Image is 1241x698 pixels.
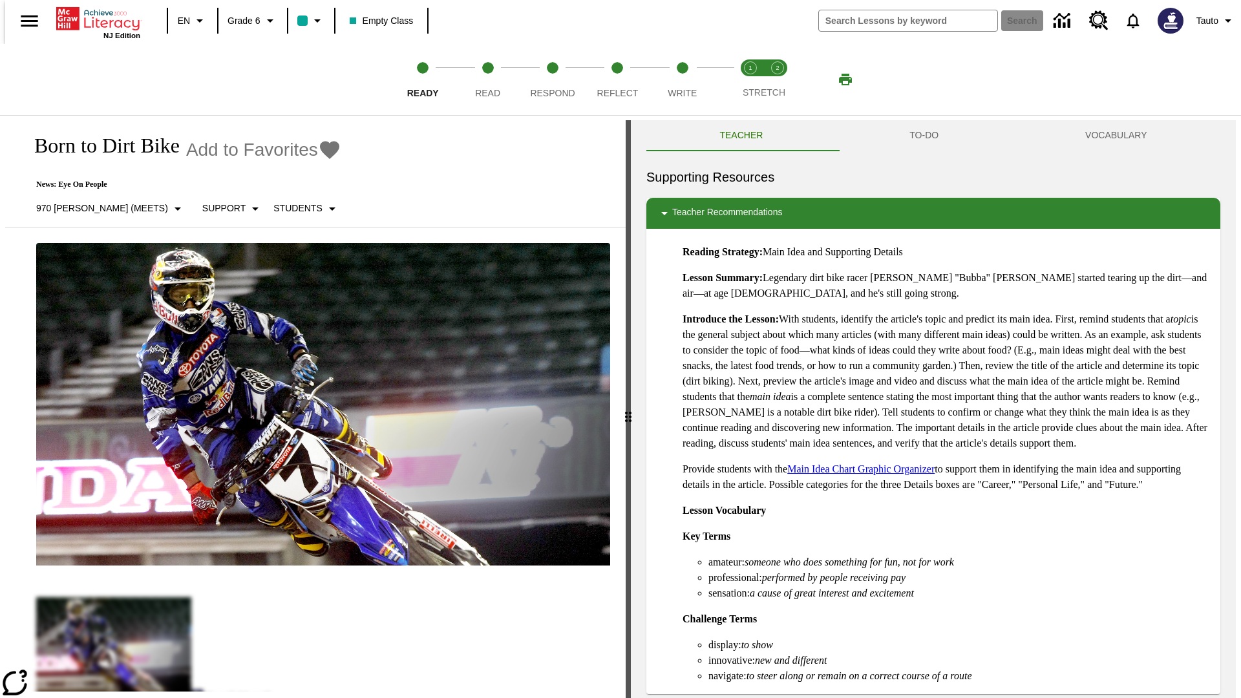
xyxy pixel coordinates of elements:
button: VOCABULARY [1012,120,1220,151]
li: amateur: [708,555,1210,570]
button: Class color is teal. Change class color [292,9,330,32]
button: Reflect step 4 of 5 [580,44,655,115]
strong: Lesson Vocabulary [683,505,766,516]
text: 1 [748,65,752,71]
p: Legendary dirt bike racer [PERSON_NAME] "Bubba" [PERSON_NAME] started tearing up the dirt—and air... [683,270,1210,301]
li: professional: [708,570,1210,586]
button: Teacher [646,120,836,151]
p: Support [202,202,246,215]
li: sensation: [708,586,1210,601]
button: Print [825,68,866,91]
button: Language: EN, Select a language [172,9,213,32]
button: Stretch Respond step 2 of 2 [759,44,796,115]
button: Stretch Read step 1 of 2 [732,44,769,115]
span: Tauto [1196,14,1218,28]
button: Ready step 1 of 5 [385,44,460,115]
a: Resource Center, Will open in new tab [1081,3,1116,38]
strong: Challenge Terms [683,613,757,624]
button: Write step 5 of 5 [645,44,720,115]
div: Instructional Panel Tabs [646,120,1220,151]
input: search field [819,10,997,31]
div: activity [631,120,1236,698]
p: Main Idea and Supporting Details [683,244,1210,260]
text: 2 [776,65,779,71]
div: Press Enter or Spacebar and then press right and left arrow keys to move the slider [626,120,631,698]
span: Respond [530,88,575,98]
button: Select Lexile, 970 Lexile (Meets) [31,197,191,220]
span: EN [178,14,190,28]
a: Data Center [1046,3,1081,39]
li: navigate: [708,668,1210,684]
button: Scaffolds, Support [197,197,268,220]
h1: Born to Dirt Bike [21,134,180,158]
span: Read [475,88,500,98]
p: Provide students with the to support them in identifying the main idea and supporting details in ... [683,461,1210,492]
li: innovative: [708,653,1210,668]
p: With students, identify the article's topic and predict its main idea. First, remind students tha... [683,312,1210,451]
h6: Supporting Resources [646,167,1220,187]
button: Grade: Grade 6, Select a grade [222,9,283,32]
span: Ready [407,88,439,98]
button: Add to Favorites - Born to Dirt Bike [186,138,341,161]
span: Empty Class [350,14,414,28]
em: new and different [755,655,827,666]
em: topic [1171,313,1191,324]
span: Add to Favorites [186,140,318,160]
em: main idea [750,391,791,402]
img: Motocross racer James Stewart flies through the air on his dirt bike. [36,243,610,566]
span: STRETCH [743,87,785,98]
em: someone who does something for fun, not for work [745,556,954,567]
a: Notifications [1116,4,1150,37]
button: Select a new avatar [1150,4,1191,37]
p: 970 [PERSON_NAME] (Meets) [36,202,168,215]
strong: Lesson Summary: [683,272,763,283]
span: Grade 6 [228,14,260,28]
button: Respond step 3 of 5 [515,44,590,115]
div: Home [56,5,140,39]
p: Teacher Recommendations [672,206,782,221]
span: Write [668,88,697,98]
em: to show [741,639,773,650]
strong: Introduce the Lesson: [683,313,779,324]
p: Students [273,202,322,215]
div: reading [5,120,626,692]
em: to steer along or remain on a correct course of a route [747,670,972,681]
button: Select Student [268,197,345,220]
span: NJ Edition [103,32,140,39]
span: Reflect [597,88,639,98]
em: a cause of great interest and excitement [750,587,914,598]
a: Main Idea Chart Graphic Organizer [787,463,935,474]
em: performed by people receiving pay [762,572,906,583]
strong: Reading Strategy: [683,246,763,257]
button: Read step 2 of 5 [450,44,525,115]
strong: Key Terms [683,531,730,542]
div: Teacher Recommendations [646,198,1220,229]
img: Avatar [1158,8,1183,34]
li: display: [708,637,1210,653]
button: Profile/Settings [1191,9,1241,32]
button: Open side menu [10,2,48,40]
button: TO-DO [836,120,1012,151]
p: News: Eye On People [21,180,345,189]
